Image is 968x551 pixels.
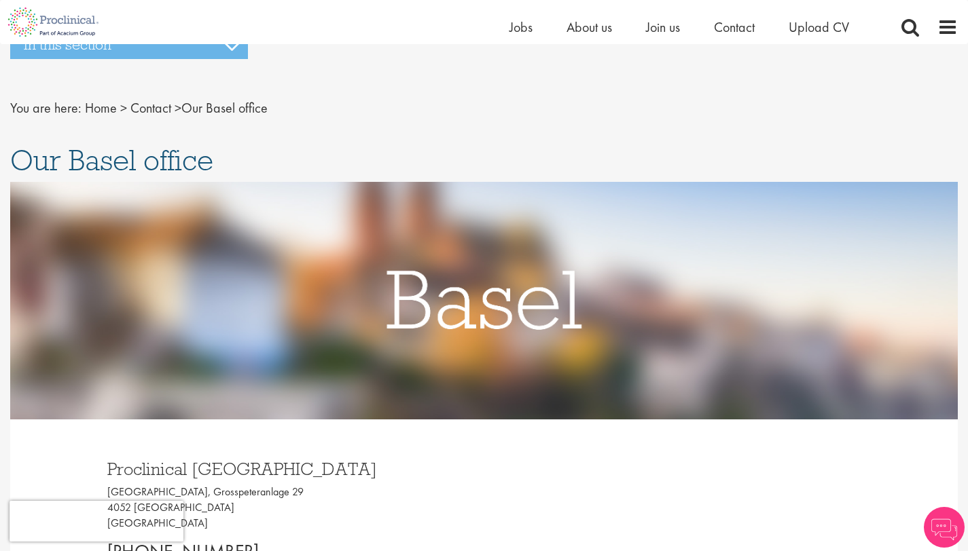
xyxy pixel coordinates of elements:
iframe: reCAPTCHA [10,501,183,541]
span: > [175,99,181,117]
span: Our Basel office [10,142,213,178]
a: Upload CV [789,18,849,36]
p: [GEOGRAPHIC_DATA], Grosspeteranlage 29 4052 [GEOGRAPHIC_DATA] [GEOGRAPHIC_DATA] [107,484,474,531]
a: About us [567,18,612,36]
span: > [120,99,127,117]
a: breadcrumb link to Contact [130,99,171,117]
img: Chatbot [924,507,965,548]
a: Join us [646,18,680,36]
a: Contact [714,18,755,36]
span: Our Basel office [85,99,268,117]
a: Jobs [509,18,533,36]
h3: Proclinical [GEOGRAPHIC_DATA] [107,460,474,478]
span: You are here: [10,99,82,117]
h3: In this section [10,31,248,59]
a: breadcrumb link to Home [85,99,117,117]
